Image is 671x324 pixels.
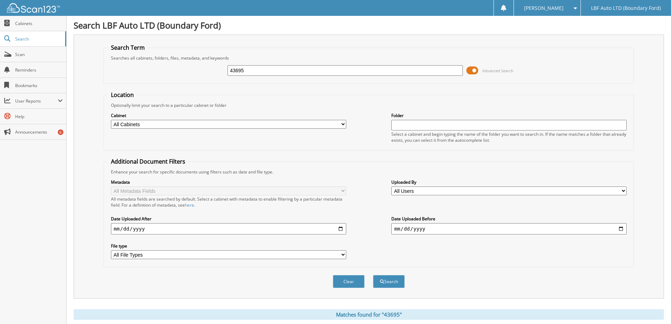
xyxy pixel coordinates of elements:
[333,275,365,288] button: Clear
[107,158,189,165] legend: Additional Document Filters
[107,55,630,61] div: Searches all cabinets, folders, files, metadata, and keywords
[111,179,346,185] label: Metadata
[111,112,346,118] label: Cabinet
[107,102,630,108] div: Optionally limit your search to a particular cabinet or folder
[111,243,346,249] label: File type
[111,196,346,208] div: All metadata fields are searched by default. Select a cabinet with metadata to enable filtering b...
[74,19,664,31] h1: Search LBF Auto LTD (Boundary Ford)
[185,202,194,208] a: here
[111,223,346,234] input: start
[15,51,63,57] span: Scan
[107,91,137,99] legend: Location
[591,6,661,10] span: LBF Auto LTD (Boundary Ford)
[15,114,63,120] span: Help
[482,68,514,73] span: Advanced Search
[373,275,405,288] button: Search
[15,82,63,88] span: Bookmarks
[391,131,627,143] div: Select a cabinet and begin typing the name of the folder you want to search in. If the name match...
[15,36,62,42] span: Search
[524,6,564,10] span: [PERSON_NAME]
[74,309,664,320] div: Matches found for "43695"
[391,179,627,185] label: Uploaded By
[15,98,58,104] span: User Reports
[391,223,627,234] input: end
[15,129,63,135] span: Announcements
[107,44,148,51] legend: Search Term
[58,129,63,135] div: 6
[7,3,60,13] img: scan123-logo-white.svg
[391,112,627,118] label: Folder
[111,216,346,222] label: Date Uploaded After
[15,20,63,26] span: Cabinets
[107,169,630,175] div: Enhance your search for specific documents using filters such as date and file type.
[391,216,627,222] label: Date Uploaded Before
[15,67,63,73] span: Reminders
